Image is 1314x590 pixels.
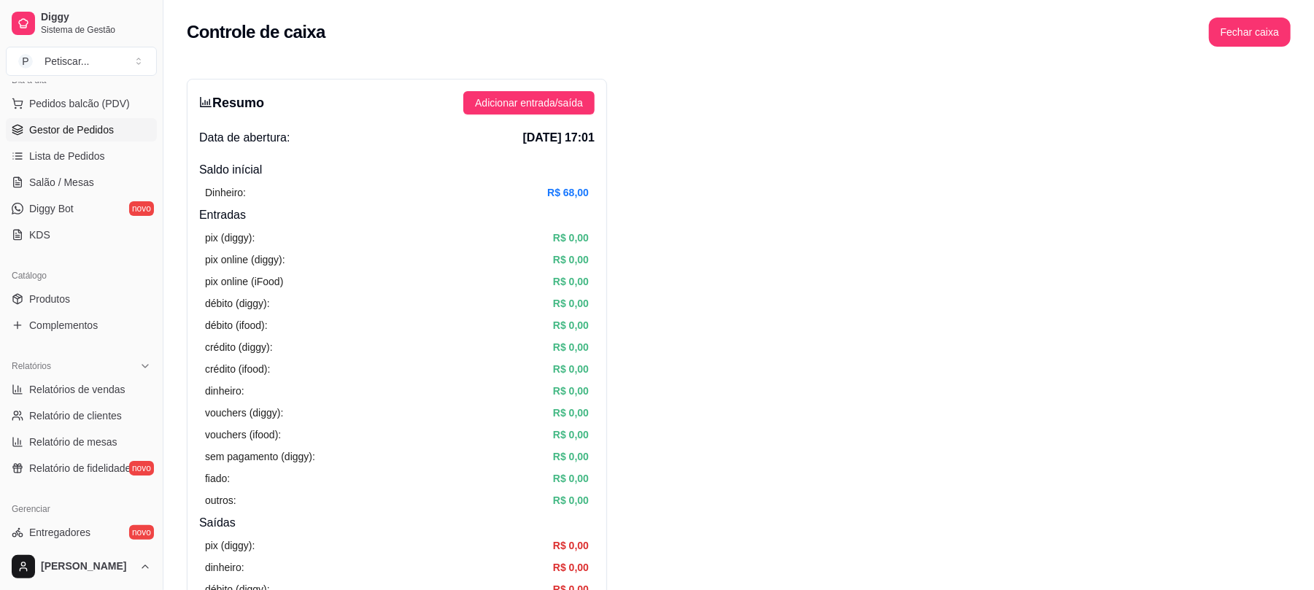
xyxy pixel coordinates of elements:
[6,457,157,480] a: Relatório de fidelidadenovo
[29,408,122,423] span: Relatório de clientes
[547,185,589,201] article: R$ 68,00
[463,91,595,114] button: Adicionar entrada/saída
[6,430,157,454] a: Relatório de mesas
[475,95,583,111] span: Adicionar entrada/saída
[6,92,157,115] button: Pedidos balcão (PDV)
[6,264,157,287] div: Catálogo
[12,360,51,372] span: Relatórios
[553,537,589,554] article: R$ 0,00
[205,273,283,290] article: pix online (iFood)
[205,470,230,486] article: fiado:
[6,287,157,311] a: Produtos
[553,470,589,486] article: R$ 0,00
[29,228,50,242] span: KDS
[41,11,151,24] span: Diggy
[199,129,290,147] span: Data de abertura:
[6,404,157,427] a: Relatório de clientes
[205,449,315,465] article: sem pagamento (diggy):
[6,223,157,247] a: KDS
[29,382,125,397] span: Relatórios de vendas
[29,525,90,540] span: Entregadores
[6,497,157,521] div: Gerenciar
[205,383,244,399] article: dinheiro:
[205,317,268,333] article: débito (ifood):
[553,252,589,268] article: R$ 0,00
[553,295,589,311] article: R$ 0,00
[205,492,236,508] article: outros:
[18,54,33,69] span: P
[1209,18,1291,47] button: Fechar caixa
[6,171,157,194] a: Salão / Mesas
[29,318,98,333] span: Complementos
[6,47,157,76] button: Select a team
[6,378,157,401] a: Relatórios de vendas
[205,559,244,575] article: dinheiro:
[6,521,157,544] a: Entregadoresnovo
[205,427,281,443] article: vouchers (ifood):
[553,273,589,290] article: R$ 0,00
[553,449,589,465] article: R$ 0,00
[199,206,595,224] h4: Entradas
[29,201,74,216] span: Diggy Bot
[205,537,255,554] article: pix (diggy):
[553,383,589,399] article: R$ 0,00
[199,161,595,179] h4: Saldo inícial
[205,252,285,268] article: pix online (diggy):
[29,435,117,449] span: Relatório de mesas
[553,559,589,575] article: R$ 0,00
[205,295,270,311] article: débito (diggy):
[29,96,130,111] span: Pedidos balcão (PDV)
[553,492,589,508] article: R$ 0,00
[553,339,589,355] article: R$ 0,00
[41,560,134,573] span: [PERSON_NAME]
[29,461,131,476] span: Relatório de fidelidade
[6,197,157,220] a: Diggy Botnovo
[205,339,273,355] article: crédito (diggy):
[41,24,151,36] span: Sistema de Gestão
[205,185,246,201] article: Dinheiro:
[553,361,589,377] article: R$ 0,00
[45,54,89,69] div: Petiscar ...
[199,514,595,532] h4: Saídas
[553,230,589,246] article: R$ 0,00
[6,118,157,141] a: Gestor de Pedidos
[6,144,157,168] a: Lista de Pedidos
[553,427,589,443] article: R$ 0,00
[199,93,264,113] h3: Resumo
[553,317,589,333] article: R$ 0,00
[29,292,70,306] span: Produtos
[187,20,325,44] h2: Controle de caixa
[6,6,157,41] a: DiggySistema de Gestão
[6,549,157,584] button: [PERSON_NAME]
[205,361,270,377] article: crédito (ifood):
[6,314,157,337] a: Complementos
[523,129,595,147] span: [DATE] 17:01
[553,405,589,421] article: R$ 0,00
[29,123,114,137] span: Gestor de Pedidos
[205,405,283,421] article: vouchers (diggy):
[199,96,212,109] span: bar-chart
[205,230,255,246] article: pix (diggy):
[29,175,94,190] span: Salão / Mesas
[29,149,105,163] span: Lista de Pedidos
